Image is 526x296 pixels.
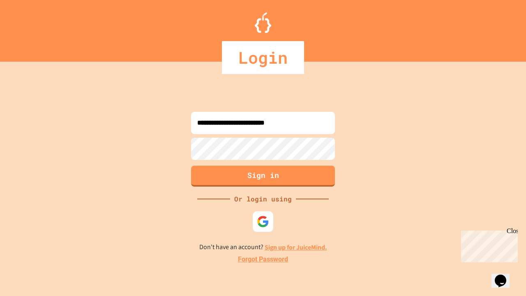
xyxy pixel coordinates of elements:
[265,243,327,252] a: Sign up for JuiceMind.
[3,3,57,52] div: Chat with us now!Close
[255,12,271,33] img: Logo.svg
[257,215,269,228] img: google-icon.svg
[238,254,288,264] a: Forgot Password
[458,227,518,262] iframe: chat widget
[222,41,304,74] div: Login
[230,194,296,204] div: Or login using
[191,166,335,187] button: Sign in
[491,263,518,288] iframe: chat widget
[199,242,327,252] p: Don't have an account?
